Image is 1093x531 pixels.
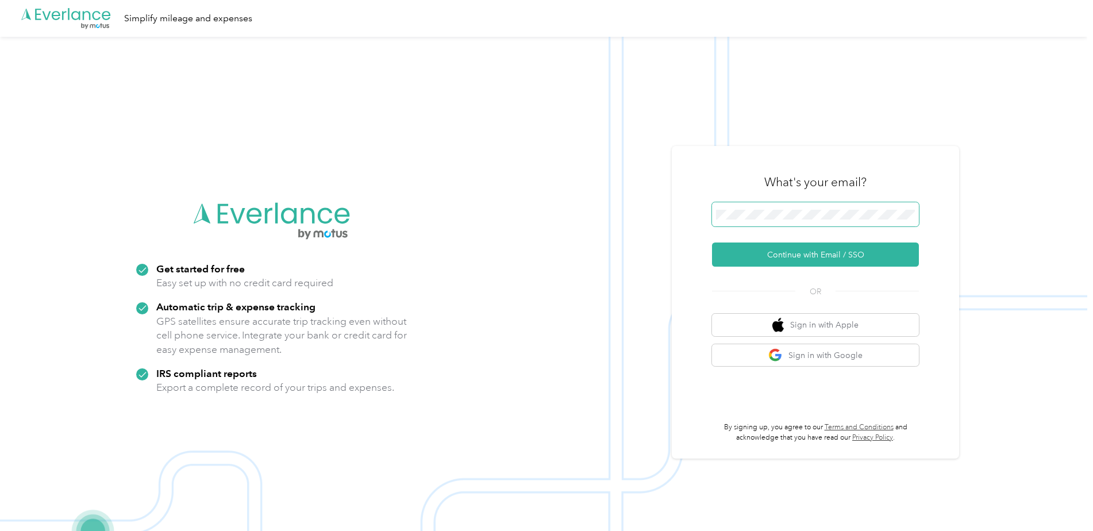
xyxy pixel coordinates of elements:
span: OR [795,286,836,298]
p: GPS satellites ensure accurate trip tracking even without cell phone service. Integrate your bank... [156,314,407,357]
img: apple logo [772,318,784,332]
h3: What's your email? [764,174,867,190]
button: Continue with Email / SSO [712,243,919,267]
a: Terms and Conditions [825,423,894,432]
img: google logo [768,348,783,363]
strong: IRS compliant reports [156,367,257,379]
p: By signing up, you agree to our and acknowledge that you have read our . [712,422,919,442]
a: Privacy Policy [852,433,893,442]
strong: Get started for free [156,263,245,275]
p: Easy set up with no credit card required [156,276,333,290]
button: google logoSign in with Google [712,344,919,367]
strong: Automatic trip & expense tracking [156,301,315,313]
div: Simplify mileage and expenses [124,11,252,26]
button: apple logoSign in with Apple [712,314,919,336]
p: Export a complete record of your trips and expenses. [156,380,394,395]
